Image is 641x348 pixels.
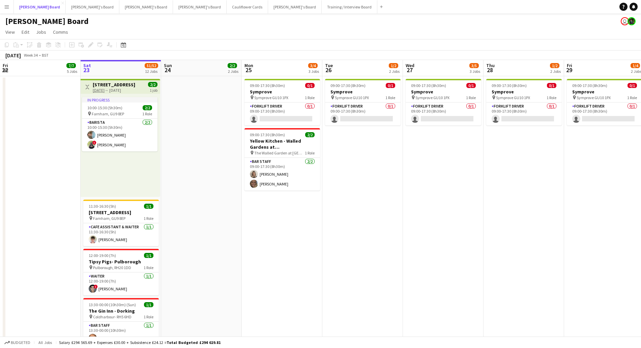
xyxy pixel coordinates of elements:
span: 1 Role [547,95,556,100]
span: Fri [3,62,8,68]
div: In progress10:00-15:30 (5h30m)2/2 Farnham, GU9 8EP1 RoleBarista2/210:00-15:30 (5h30m)[PERSON_NAME... [82,97,157,151]
span: 27 [405,66,414,74]
h3: Symprove [406,89,481,95]
span: Pulborough, RH20 1DD [93,265,131,270]
span: Tue [325,62,333,68]
span: Symprove GU10 1PX [415,95,449,100]
span: 1/2 [550,63,559,68]
tcxspan: Call 23-08-2025 via 3CX [93,88,105,93]
button: Budgeted [3,339,31,346]
span: 1 Role [144,314,153,319]
span: 28 [485,66,495,74]
span: Fri [567,62,572,68]
div: BST [42,53,49,58]
span: 26 [324,66,333,74]
app-user-avatar: Kathryn Davies [621,17,629,25]
span: 1/4 [631,63,640,68]
span: Thu [486,62,495,68]
button: Training / Interview Board [322,0,377,13]
div: [DATE] [5,52,21,59]
span: Coldharbour- RH5 6HD [93,314,132,319]
span: Week 34 [22,53,39,58]
div: 2 Jobs [389,69,400,74]
span: 24 [163,66,172,74]
button: [PERSON_NAME]'s Board [119,0,173,13]
span: 51/52 [145,63,158,68]
span: 09:00-17:30 (8h30m) [330,83,366,88]
span: 0/1 [466,83,476,88]
span: 1 Role [144,265,153,270]
div: 2 Jobs [550,69,561,74]
span: 23 [82,66,91,74]
h3: Symprove [325,89,401,95]
div: → [DATE] [93,88,135,93]
span: Symprove GU10 1PX [335,95,369,100]
span: All jobs [37,340,53,345]
app-card-role: Barista2/210:00-15:30 (5h30m)[PERSON_NAME]![PERSON_NAME] [82,119,157,151]
app-job-card: 09:00-17:30 (8h30m)0/1Symprove Symprove GU10 1PX1 RoleForklift Driver0/109:00-17:30 (8h30m) [406,79,481,125]
span: 12:00-19:00 (7h) [89,253,116,258]
button: [PERSON_NAME]'s Board [66,0,119,13]
button: [PERSON_NAME] Board [14,0,66,13]
span: 1/1 [144,302,153,307]
div: 1 job [150,87,157,93]
span: 10:00-15:30 (5h30m) [87,105,122,110]
span: 29 [566,66,572,74]
h3: Symprove [486,89,562,95]
span: Farnham, GU9 8EP [93,216,125,221]
app-card-role: Forklift Driver0/109:00-17:30 (8h30m) [325,103,401,125]
span: Sun [164,62,172,68]
span: 0/1 [628,83,637,88]
button: Cauliflower Cards [227,0,268,13]
span: 2/2 [305,132,315,137]
span: 1 Role [144,216,153,221]
span: 3/4 [308,63,318,68]
span: 3/5 [469,63,479,68]
app-job-card: 09:00-17:30 (8h30m)0/1Symprove Symprove GU10 1PX1 RoleForklift Driver0/109:00-17:30 (8h30m) [486,79,562,125]
app-card-role: BAR STAFF1/113:30-00:00 (10h30m)[PERSON_NAME] [83,322,159,345]
h3: [STREET_ADDRESS] [83,209,159,215]
app-card-role: Forklift Driver0/109:00-17:30 (8h30m) [406,103,481,125]
span: 25 [243,66,253,74]
span: 1 Role [466,95,476,100]
h3: [STREET_ADDRESS] [93,82,135,88]
span: ! [94,285,98,289]
a: View [3,28,18,36]
div: In progress [82,97,157,103]
a: Jobs [33,28,49,36]
div: 12 Jobs [145,69,158,74]
app-card-role: Forklift Driver0/109:00-17:30 (8h30m) [244,103,320,125]
span: Mon [244,62,253,68]
span: 22 [2,66,8,74]
div: 3 Jobs [470,69,480,74]
a: Comms [50,28,71,36]
span: Sat [83,62,91,68]
app-card-role: Waiter1/112:00-19:00 (7h)![PERSON_NAME] [83,272,159,295]
span: 09:00-17:30 (8h30m) [250,83,285,88]
span: Budgeted [11,340,30,345]
span: 11:30-16:30 (5h) [89,204,116,209]
h3: Yellow Kitchen - Walled Gardens at [GEOGRAPHIC_DATA] [244,138,320,150]
app-job-card: 12:00-19:00 (7h)1/1Tipsy Pigs- Pulborough Pulborough, RH20 1DD1 RoleWaiter1/112:00-19:00 (7h)![PE... [83,249,159,295]
h3: Symprove [244,89,320,95]
div: 09:00-17:30 (8h30m)0/1Symprove Symprove GU10 1PX1 RoleForklift Driver0/109:00-17:30 (8h30m) [325,79,401,125]
span: 0/1 [547,83,556,88]
a: Edit [19,28,32,36]
span: 1/1 [144,204,153,209]
app-job-card: 11:30-16:30 (5h)1/1[STREET_ADDRESS] Farnham, GU9 8EP1 RoleCAFE ASSISTANT & WAITER1/111:30-16:30 (... [83,200,159,246]
button: [PERSON_NAME]'s Board [173,0,227,13]
span: 0/1 [305,83,315,88]
div: 3 Jobs [309,69,319,74]
span: 1/2 [389,63,398,68]
span: 1 Role [142,111,152,116]
span: Jobs [36,29,46,35]
div: 09:00-17:30 (8h30m)2/2Yellow Kitchen - Walled Gardens at [GEOGRAPHIC_DATA] The Walled Garden at [... [244,128,320,191]
span: 09:00-17:30 (8h30m) [250,132,285,137]
span: 1 Role [305,95,315,100]
app-job-card: 13:30-00:00 (10h30m) (Sun)1/1The Gin Inn - Dorking Coldharbour- RH5 6HD1 RoleBAR STAFF1/113:30-00... [83,298,159,345]
h3: Tipsy Pigs- Pulborough [83,259,159,265]
span: 1/1 [144,253,153,258]
div: 5 Jobs [67,69,77,74]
